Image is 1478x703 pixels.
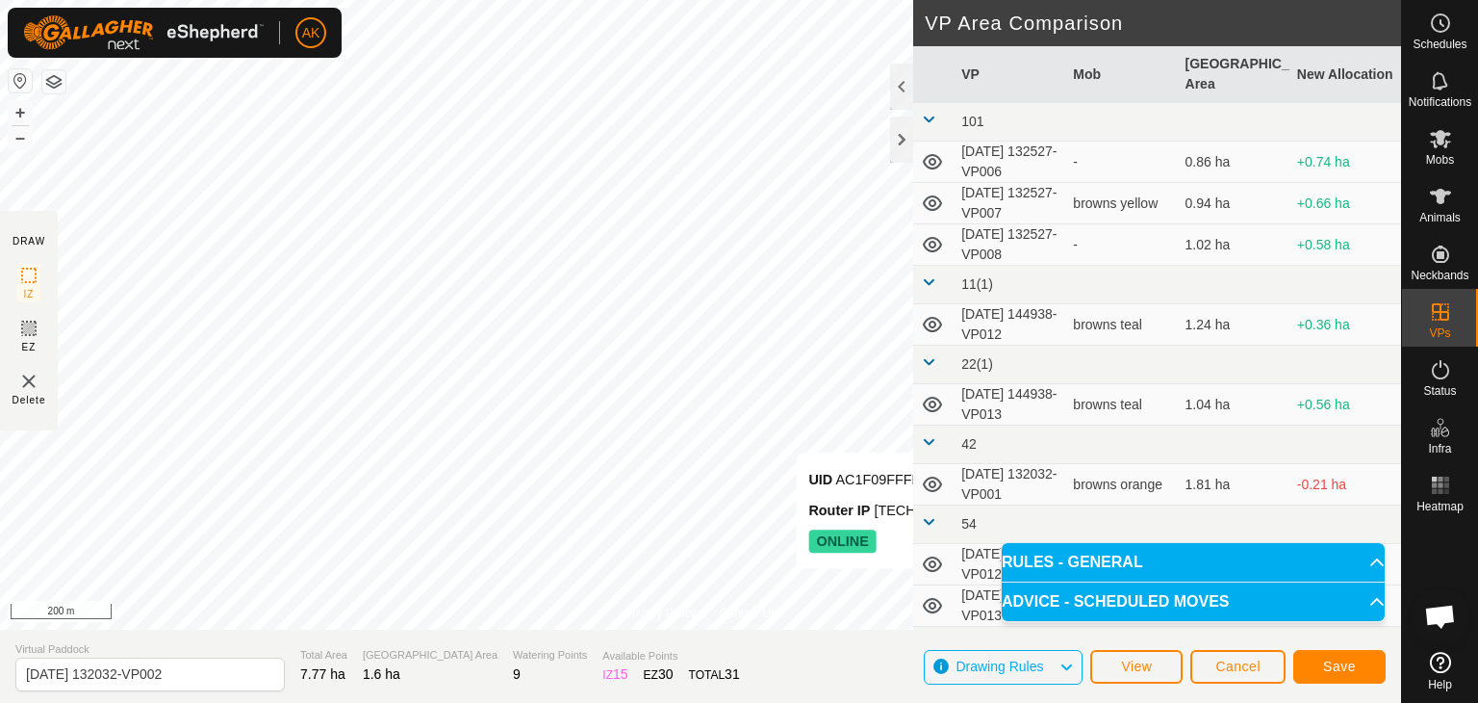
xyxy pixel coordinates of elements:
[1293,650,1386,684] button: Save
[1289,384,1401,426] td: +0.56 ha
[13,393,46,407] span: Delete
[725,666,740,682] span: 31
[24,287,35,301] span: IZ
[954,224,1065,266] td: [DATE] 132527-VP008
[808,530,876,553] span: ONLINE
[1289,304,1401,346] td: +0.36 ha
[1178,46,1289,103] th: [GEOGRAPHIC_DATA] Area
[1402,644,1478,698] a: Help
[1190,650,1286,684] button: Cancel
[1411,270,1468,281] span: Neckbands
[1090,650,1183,684] button: View
[1002,543,1385,582] p-accordion-header: RULES - GENERAL
[954,384,1065,426] td: [DATE] 144938-VP013
[1413,39,1466,50] span: Schedules
[1073,315,1169,335] div: browns teal
[925,12,1401,35] h2: VP Area Comparison
[1073,152,1169,172] div: -
[9,69,32,92] button: Reset Map
[1073,235,1169,255] div: -
[1121,659,1152,674] span: View
[1178,304,1289,346] td: 1.24 ha
[956,659,1043,674] span: Drawing Rules
[1289,224,1401,266] td: +0.58 ha
[1416,501,1464,512] span: Heatmap
[644,664,674,685] div: EZ
[961,516,977,532] span: 54
[961,114,983,129] span: 101
[720,605,777,622] a: Contact Us
[1429,327,1450,339] span: VPs
[954,464,1065,506] td: [DATE] 132032-VP001
[1073,194,1169,214] div: browns yellow
[513,666,521,682] span: 9
[954,544,1065,586] td: [DATE] 153555-VP012
[1178,224,1289,266] td: 1.02 ha
[1178,384,1289,426] td: 1.04 ha
[1073,475,1169,495] div: browns orange
[835,472,971,487] span: AC1F09FFFE18A49C
[602,664,627,685] div: IZ
[300,666,345,682] span: 7.77 ha
[1002,583,1385,621] p-accordion-header: ADVICE - SCHEDULED MOVES
[1178,464,1289,506] td: 1.81 ha
[1419,212,1461,223] span: Animals
[874,503,981,518] span: [TECHNICAL_ID]
[17,370,40,393] img: VP
[363,666,400,682] span: 1.6 ha
[961,356,993,372] span: 22(1)
[1065,46,1177,103] th: Mob
[1289,183,1401,224] td: +0.66 ha
[1178,183,1289,224] td: 0.94 ha
[1178,142,1289,183] td: 0.86 ha
[1409,96,1471,108] span: Notifications
[22,340,37,354] span: EZ
[1289,464,1401,506] td: -0.21 ha
[1428,443,1451,455] span: Infra
[613,666,628,682] span: 15
[954,183,1065,224] td: [DATE] 132527-VP007
[961,276,993,292] span: 11(1)
[658,666,674,682] span: 30
[1412,587,1469,645] div: Open chat
[300,647,347,664] span: Total Area
[954,142,1065,183] td: [DATE] 132527-VP006
[23,15,264,50] img: Gallagher Logo
[1289,46,1401,103] th: New Allocation
[808,503,870,518] span: Router IP
[961,436,977,452] span: 42
[9,101,32,124] button: +
[1215,659,1261,674] span: Cancel
[954,304,1065,346] td: [DATE] 144938-VP012
[9,126,32,149] button: –
[1426,154,1454,166] span: Mobs
[954,46,1065,103] th: VP
[302,23,320,43] span: AK
[42,70,65,93] button: Map Layers
[689,664,740,685] div: TOTAL
[1002,555,1143,570] span: RULES - GENERAL
[13,234,45,248] div: DRAW
[1423,385,1456,397] span: Status
[1002,594,1229,610] span: ADVICE - SCHEDULED MOVES
[363,647,497,664] span: [GEOGRAPHIC_DATA] Area
[954,586,1065,627] td: [DATE] 153555-VP013
[602,648,739,664] span: Available Points
[1073,395,1169,415] div: browns teal
[1428,679,1452,690] span: Help
[808,472,832,487] span: UID
[1323,659,1356,674] span: Save
[15,641,285,658] span: Virtual Paddock
[624,605,697,622] a: Privacy Policy
[513,647,587,664] span: Watering Points
[1289,142,1401,183] td: +0.74 ha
